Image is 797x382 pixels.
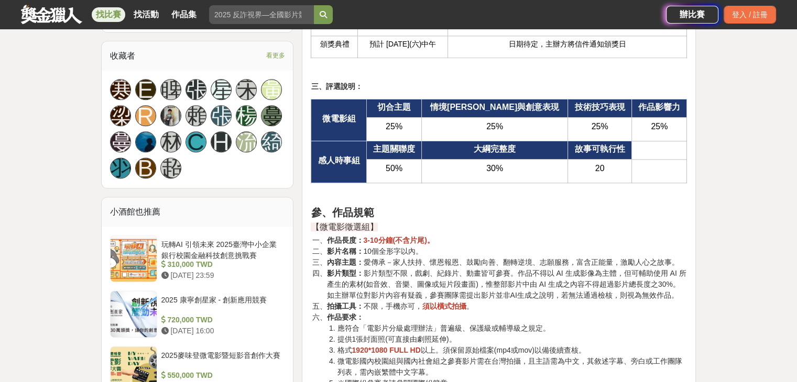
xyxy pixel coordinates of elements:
span: 25% [592,122,608,131]
div: 550,000 TWD [161,370,281,381]
div: 2025 康寧創星家 - 創新應用競賽 [161,295,281,314]
a: 張 [211,105,232,126]
img: Avatar [136,132,156,152]
a: H [211,131,232,152]
strong: 參、作品規範 [311,207,374,218]
a: 黃 [261,79,282,100]
li: 提供1張封面照(可直接由劇照延伸)。 [337,334,687,345]
div: [DATE] 23:59 [161,270,281,281]
a: 睥 [160,79,181,100]
strong: 作品要求： [326,313,363,321]
a: 賴 [185,105,206,126]
li: 10個全形字以內。 [326,246,687,257]
span: 30% [486,164,503,173]
a: Avatar [135,131,156,152]
div: 辦比賽 [666,6,718,24]
strong: 情境[PERSON_NAME]與創意表現 [430,103,559,111]
a: 玩轉AI 引領未來 2025臺灣中小企業銀行校園金融科技創意挑戰賽 310,000 TWD [DATE] 23:59 [110,235,285,282]
span: 25% [651,122,668,131]
li: 格式 以上。須保留原始檔案(mp4或mov)以備後續查核。 [337,345,687,356]
strong: 作品長度： [326,236,363,244]
strong: 須以橫式拍攝 [422,302,466,310]
strong: 作品影響力 [638,103,680,111]
div: 玩轉AI 引領未來 2025臺灣中小企業銀行校園金融科技創意挑戰賽 [161,239,281,259]
span: 25% [486,122,503,131]
span: 25% [386,122,402,131]
strong: 三、評選說明： [311,82,362,91]
a: 張 [185,79,206,100]
div: 登入 / 註冊 [724,6,776,24]
span: 收藏者 [110,51,135,60]
div: 林 [160,131,181,152]
a: 超 [160,158,181,178]
a: 寒 [110,79,131,100]
strong: 3-10分鐘(不含片尾)。 [363,236,434,244]
strong: 大綱完整度 [474,144,516,153]
p: 預計 [DATE](六)中午 [363,39,442,50]
a: 作品集 [167,7,201,22]
strong: 內容主題： [326,258,363,266]
a: 流 [236,131,257,152]
a: E [135,79,156,100]
a: 2025 康寧創星家 - 創新應用競賽 720,000 TWD [DATE] 16:00 [110,290,285,338]
p: 頒獎典禮 [316,39,352,50]
a: 梁 [110,105,131,126]
li: 不限，手機亦可， 。 [326,301,687,312]
p: 日期待定，主辦方將信件通知頒獎日 [453,39,682,50]
strong: 切合主題 [377,103,411,111]
a: 綺 [261,131,282,152]
a: Avatar [160,105,181,126]
span: 看更多 [266,50,285,61]
strong: 微電影組 [322,114,356,123]
a: 找比賽 [92,7,125,22]
strong: 1920*1080 FULL HD [352,346,420,354]
input: 2025 反詐視界—全國影片競賽 [209,5,314,24]
div: 星 [211,79,232,100]
a: R [135,105,156,126]
span: 20 [595,164,605,173]
li: 應符合「電影片分級處理辦法」普遍級、保護級或輔導級之規定。 [337,323,687,334]
a: 蔓 [110,131,131,152]
div: 小酒館也推薦 [102,197,293,227]
a: 找活動 [129,7,163,22]
a: 羽 [110,158,131,178]
strong: 影片名稱： [326,247,363,255]
div: 310,000 TWD [161,259,281,270]
strong: 技術技巧表現 [575,103,625,111]
strong: 故事可執行性 [575,144,625,153]
a: 宋 [236,79,257,100]
strong: 拍攝工具： [326,302,363,310]
img: Avatar [161,106,181,126]
li: 微電影國內校園組與國內社會組之參賽影片需在台灣拍攝，且主語需為中文，其敘述字幕、旁白或工作團隊列表，需內嵌繁體中文字幕。 [337,356,687,378]
div: 720,000 TWD [161,314,281,325]
div: [DATE] 16:00 [161,325,281,336]
div: B [135,158,156,178]
span: 【微電影徵選組】 [311,222,378,231]
span: 50% [386,164,402,173]
strong: 感人時事組 [318,156,360,165]
a: C [185,131,206,152]
a: 蔓 [261,105,282,126]
a: 楊 [236,105,257,126]
strong: 影片類型： [326,269,363,277]
strong: 主題關聯度 [373,144,415,153]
